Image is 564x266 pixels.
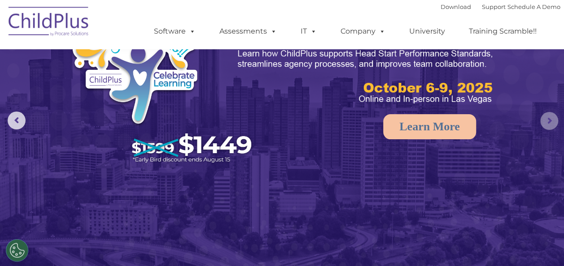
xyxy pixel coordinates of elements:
[210,22,286,40] a: Assessments
[383,114,476,139] a: Learn More
[125,59,152,66] span: Last name
[400,22,454,40] a: University
[460,22,546,40] a: Training Scramble!!
[332,22,394,40] a: Company
[482,3,506,10] a: Support
[441,3,560,10] font: |
[4,0,94,45] img: ChildPlus by Procare Solutions
[125,96,163,103] span: Phone number
[6,239,28,262] button: Cookies Settings
[145,22,205,40] a: Software
[292,22,326,40] a: IT
[507,3,560,10] a: Schedule A Demo
[441,3,471,10] a: Download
